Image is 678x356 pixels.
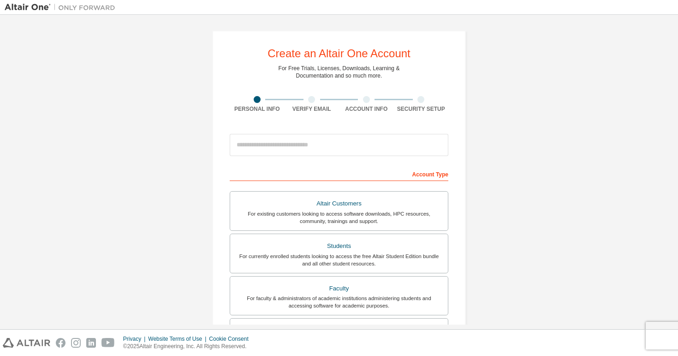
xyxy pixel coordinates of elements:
[230,105,285,113] div: Personal Info
[123,335,148,343] div: Privacy
[236,295,442,309] div: For faculty & administrators of academic institutions administering students and accessing softwa...
[268,48,410,59] div: Create an Altair One Account
[230,166,448,181] div: Account Type
[86,338,96,348] img: linkedin.svg
[236,282,442,295] div: Faculty
[236,210,442,225] div: For existing customers looking to access software downloads, HPC resources, community, trainings ...
[394,105,449,113] div: Security Setup
[236,240,442,253] div: Students
[3,338,50,348] img: altair_logo.svg
[56,338,65,348] img: facebook.svg
[148,335,209,343] div: Website Terms of Use
[123,343,254,350] p: © 2025 Altair Engineering, Inc. All Rights Reserved.
[236,324,442,337] div: Everyone else
[5,3,120,12] img: Altair One
[279,65,400,79] div: For Free Trials, Licenses, Downloads, Learning & Documentation and so much more.
[236,197,442,210] div: Altair Customers
[71,338,81,348] img: instagram.svg
[236,253,442,267] div: For currently enrolled students looking to access the free Altair Student Edition bundle and all ...
[101,338,115,348] img: youtube.svg
[285,105,339,113] div: Verify Email
[209,335,254,343] div: Cookie Consent
[339,105,394,113] div: Account Info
